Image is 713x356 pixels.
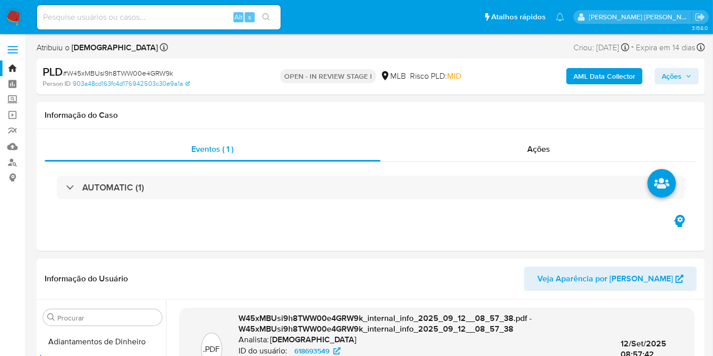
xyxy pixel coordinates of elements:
span: Veja Aparência por [PERSON_NAME] [537,267,673,291]
input: Pesquise usuários ou casos... [37,11,281,24]
span: Expira em 14 dias [636,42,695,53]
span: W45xMBUsi9h8TWW00e4GRW9k_internal_info_2025_09_12__08_57_38.pdf - W45xMBUsi9h8TWW00e4GRW9k_intern... [239,312,532,335]
button: Veja Aparência por [PERSON_NAME] [524,267,697,291]
b: AML Data Collector [573,68,635,84]
span: Atribuiu o [37,42,158,53]
a: Sair [695,12,705,22]
button: AML Data Collector [566,68,642,84]
span: Ações [662,68,682,84]
b: [DEMOGRAPHIC_DATA] [70,42,158,53]
button: Adiantamentos de Dinheiro [39,330,166,354]
a: Notificações [556,13,564,21]
p: .PDF [203,344,220,355]
button: Ações [655,68,699,84]
button: Procurar [47,313,55,321]
span: Eventos ( 1 ) [191,143,233,155]
p: ID do usuário: [239,346,287,356]
h1: Informação do Caso [45,110,697,120]
div: Criou: [DATE] [573,41,629,54]
b: PLD [43,63,63,80]
span: - [631,41,634,54]
p: igor.silva@mercadolivre.com [589,12,692,22]
span: Ações [527,143,550,155]
span: Atalhos rápidos [491,12,546,22]
div: MLB [380,71,406,82]
span: Alt [234,12,243,22]
a: 903a48cd163fc4d176942503c30e9a1a [73,79,190,88]
h3: AUTOMATIC (1) [82,182,144,193]
button: search-icon [256,10,277,24]
h6: [DEMOGRAPHIC_DATA] [270,335,356,345]
span: MID [447,70,461,82]
span: Risco PLD: [410,71,461,82]
p: Analista: [239,335,269,345]
b: Person ID [43,79,71,88]
span: # W45xMBUsi9h8TWW00e4GRW9k [63,68,173,78]
h1: Informação do Usuário [45,274,128,284]
div: AUTOMATIC (1) [57,176,685,199]
p: OPEN - IN REVIEW STAGE I [280,69,376,83]
span: s [248,12,251,22]
input: Procurar [57,313,158,322]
